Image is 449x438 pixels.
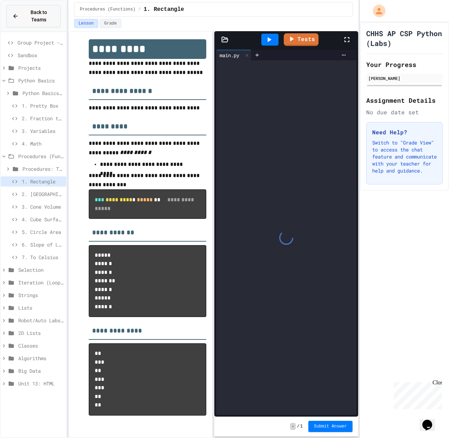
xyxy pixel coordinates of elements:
h1: CHHS AP CSP Python (Labs) [366,28,443,48]
span: 5. Circle Area [22,228,63,236]
span: 1. Rectangle [22,178,63,185]
h2: Your Progress [366,60,443,69]
a: Tests [284,33,319,46]
span: Procedures (Functions) [80,7,135,12]
span: 1 [300,424,303,429]
h3: Need Help? [372,128,437,136]
button: Lesson [74,19,98,28]
span: 2D Lists [18,329,63,337]
span: 2. Fraction to Decimal [22,115,63,122]
span: Lists [18,304,63,311]
span: 2. [GEOGRAPHIC_DATA] [22,190,63,198]
span: Strings [18,291,63,299]
span: Group Project - Mad Libs [18,39,63,46]
span: Python Basics: To Reviews [22,89,63,97]
span: 1. Pretty Box [22,102,63,109]
div: No due date set [366,108,443,116]
span: Algorithms [18,355,63,362]
div: My Account [366,3,387,19]
span: Procedures: To Reviews [22,165,63,173]
h2: Assignment Details [366,95,443,105]
p: Switch to "Grade View" to access the chat feature and communicate with your teacher for help and ... [372,139,437,174]
span: - [290,423,295,430]
span: Classes [18,342,63,349]
div: [PERSON_NAME] [368,75,441,81]
iframe: chat widget [391,379,442,409]
span: 7. To Celsius [22,254,63,261]
div: main.py [216,50,252,60]
span: Python Basics [18,77,63,84]
span: 1. Rectangle [143,5,184,14]
iframe: chat widget [420,410,442,431]
span: Selection [18,266,63,274]
span: Projects [18,64,63,72]
span: Big Data [18,367,63,375]
span: 4. Math [22,140,63,147]
span: 4. Cube Surface Area [22,216,63,223]
span: Submit Answer [314,424,347,429]
span: / [138,7,141,12]
span: 3. Cone Volume [22,203,63,210]
button: Submit Answer [308,421,353,432]
span: Back to Teams [23,9,55,23]
span: Iteration (Loops) [18,279,63,286]
span: Robot/Auto Labs 1 [18,317,63,324]
span: Procedures (Functions) [18,153,63,160]
span: / [297,424,300,429]
div: Chat with us now!Close [3,3,48,45]
span: 6. Slope of Line [22,241,63,248]
button: Back to Teams [6,5,61,27]
span: 3. Variables [22,127,63,135]
div: main.py [216,52,243,59]
span: Sandbox [18,52,63,59]
span: Unit 13: HTML [18,380,63,387]
button: Grade [100,19,121,28]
